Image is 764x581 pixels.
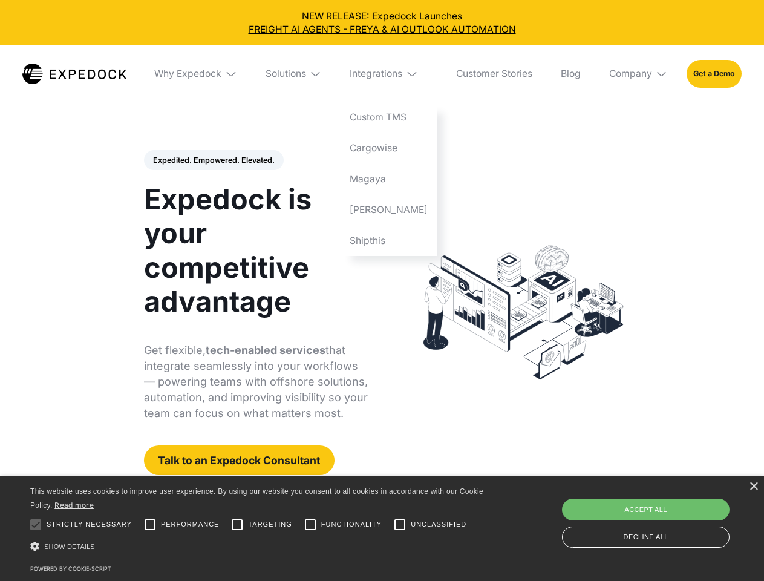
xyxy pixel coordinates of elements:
[30,565,111,572] a: Powered by cookie-script
[341,163,437,194] a: Magaya
[10,10,755,36] div: NEW RELEASE: Expedock Launches
[44,543,95,550] span: Show details
[145,45,247,102] div: Why Expedock
[154,68,221,80] div: Why Expedock
[341,225,437,256] a: Shipthis
[321,519,382,530] span: Functionality
[551,45,590,102] a: Blog
[144,445,335,475] a: Talk to an Expedock Consultant
[30,487,483,510] span: This website uses cookies to improve user experience. By using our website you consent to all coo...
[446,45,541,102] a: Customer Stories
[30,539,488,555] div: Show details
[341,194,437,225] a: [PERSON_NAME]
[144,343,368,421] p: Get flexible, that integrate seamlessly into your workflows — powering teams with offshore soluti...
[411,519,466,530] span: Unclassified
[266,68,306,80] div: Solutions
[206,344,325,356] strong: tech-enabled services
[341,102,437,133] a: Custom TMS
[687,60,742,87] a: Get a Demo
[341,102,437,256] nav: Integrations
[341,133,437,164] a: Cargowise
[47,519,132,530] span: Strictly necessary
[599,45,677,102] div: Company
[161,519,220,530] span: Performance
[10,23,755,36] a: FREIGHT AI AGENTS - FREYA & AI OUTLOOK AUTOMATION
[248,519,292,530] span: Targeting
[54,501,94,510] a: Read more
[341,45,437,102] div: Integrations
[563,450,764,581] iframe: Chat Widget
[256,45,331,102] div: Solutions
[144,182,368,318] h1: Expedock is your competitive advantage
[609,68,652,80] div: Company
[350,68,402,80] div: Integrations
